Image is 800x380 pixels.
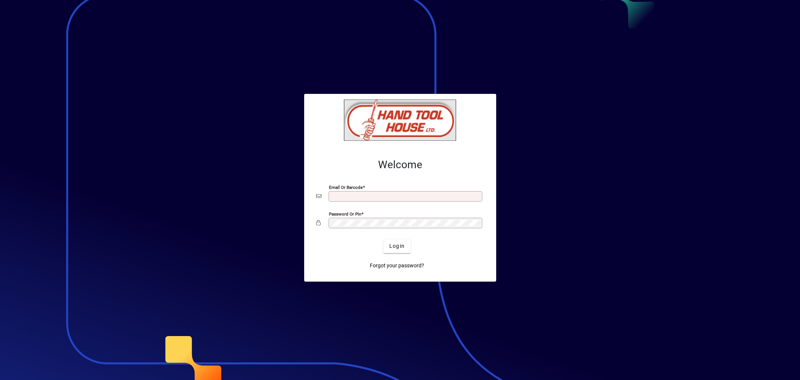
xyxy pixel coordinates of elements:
span: Login [389,242,405,250]
h2: Welcome [316,158,484,171]
button: Login [383,240,411,253]
mat-label: Email or Barcode [329,184,363,190]
a: Forgot your password? [367,259,427,273]
span: Forgot your password? [370,262,424,270]
mat-label: Password or Pin [329,211,361,216]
